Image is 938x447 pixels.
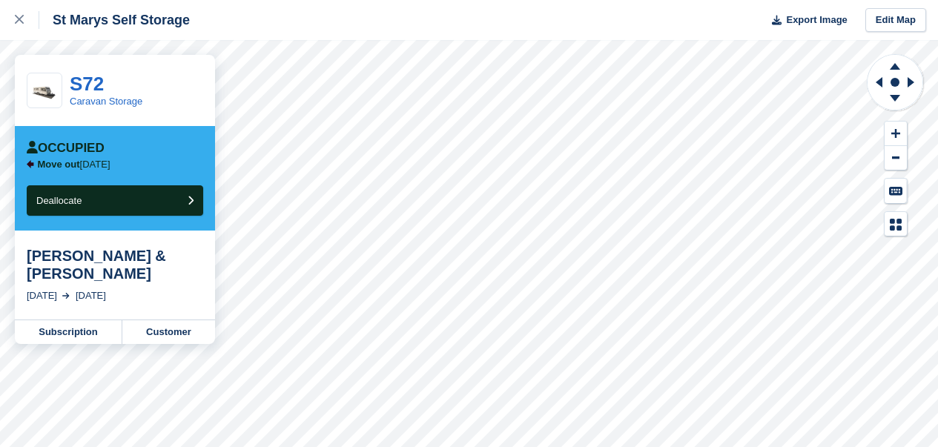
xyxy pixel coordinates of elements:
button: Deallocate [27,185,203,216]
a: Caravan Storage [70,96,142,107]
button: Keyboard Shortcuts [885,179,907,203]
a: Subscription [15,320,122,344]
button: Zoom Out [885,146,907,170]
button: Zoom In [885,122,907,146]
a: Customer [122,320,215,344]
button: Map Legend [885,212,907,236]
img: arrow-right-light-icn-cde0832a797a2874e46488d9cf13f60e5c3a73dbe684e267c42b8395dfbc2abf.svg [62,293,70,299]
div: [PERSON_NAME] & [PERSON_NAME] [27,247,203,282]
img: arrow-left-icn-90495f2de72eb5bd0bd1c3c35deca35cc13f817d75bef06ecd7c0b315636ce7e.svg [27,160,34,168]
span: Move out [38,159,80,170]
button: Export Image [763,8,848,33]
img: Caravan%20-%20R%20(2).jpg [27,81,62,100]
div: St Marys Self Storage [39,11,190,29]
div: [DATE] [76,288,106,303]
a: Edit Map [865,8,926,33]
div: [DATE] [27,288,57,303]
span: Deallocate [36,195,82,206]
span: Export Image [786,13,847,27]
div: Occupied [27,141,105,156]
p: [DATE] [38,159,110,170]
a: S72 [70,73,104,95]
